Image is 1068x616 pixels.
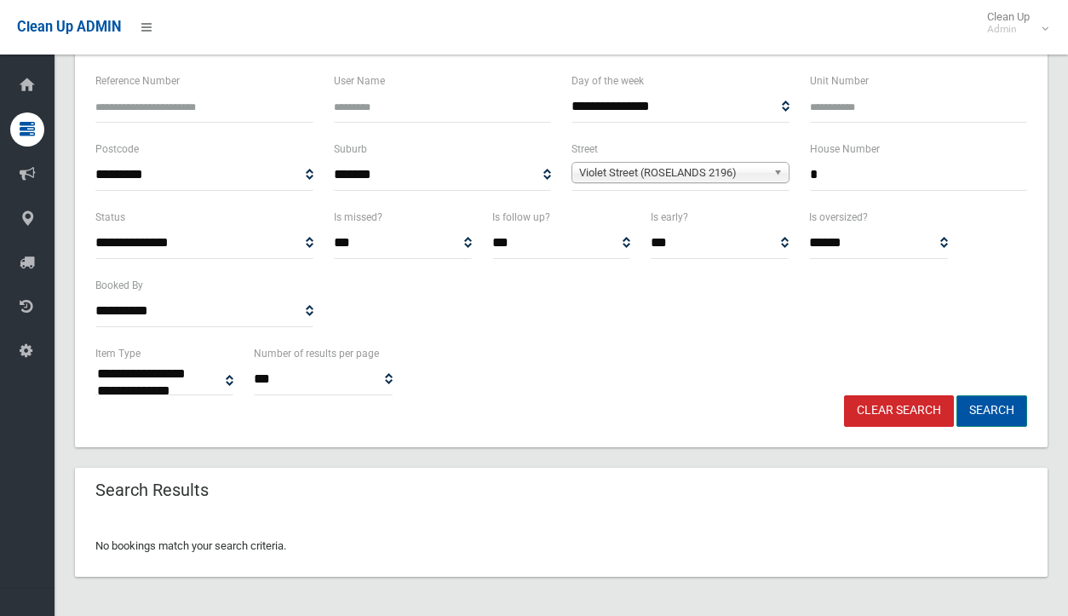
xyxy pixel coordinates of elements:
[492,208,550,227] label: Is follow up?
[956,395,1027,427] button: Search
[334,140,367,158] label: Suburb
[17,19,121,35] span: Clean Up ADMIN
[95,140,139,158] label: Postcode
[334,208,382,227] label: Is missed?
[75,515,1048,577] div: No bookings match your search criteria.
[254,344,379,363] label: Number of results per page
[979,10,1047,36] span: Clean Up
[579,163,767,183] span: Violet Street (ROSELANDS 2196)
[571,140,598,158] label: Street
[809,208,868,227] label: Is oversized?
[844,395,954,427] a: Clear Search
[810,72,869,90] label: Unit Number
[75,474,229,507] header: Search Results
[987,23,1030,36] small: Admin
[95,72,180,90] label: Reference Number
[571,72,644,90] label: Day of the week
[651,208,688,227] label: Is early?
[810,140,880,158] label: House Number
[334,72,385,90] label: User Name
[95,276,143,295] label: Booked By
[95,208,125,227] label: Status
[95,344,141,363] label: Item Type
